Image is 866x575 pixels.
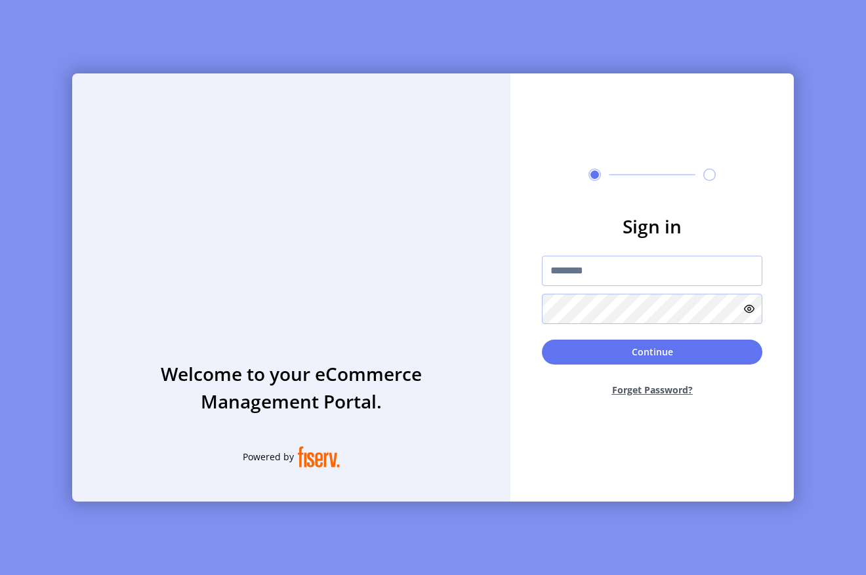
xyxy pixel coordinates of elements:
[243,450,294,464] span: Powered by
[542,372,762,407] button: Forget Password?
[542,340,762,365] button: Continue
[72,360,510,415] h3: Welcome to your eCommerce Management Portal.
[137,108,445,328] img: card_Illustration.svg
[542,212,762,240] h3: Sign in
